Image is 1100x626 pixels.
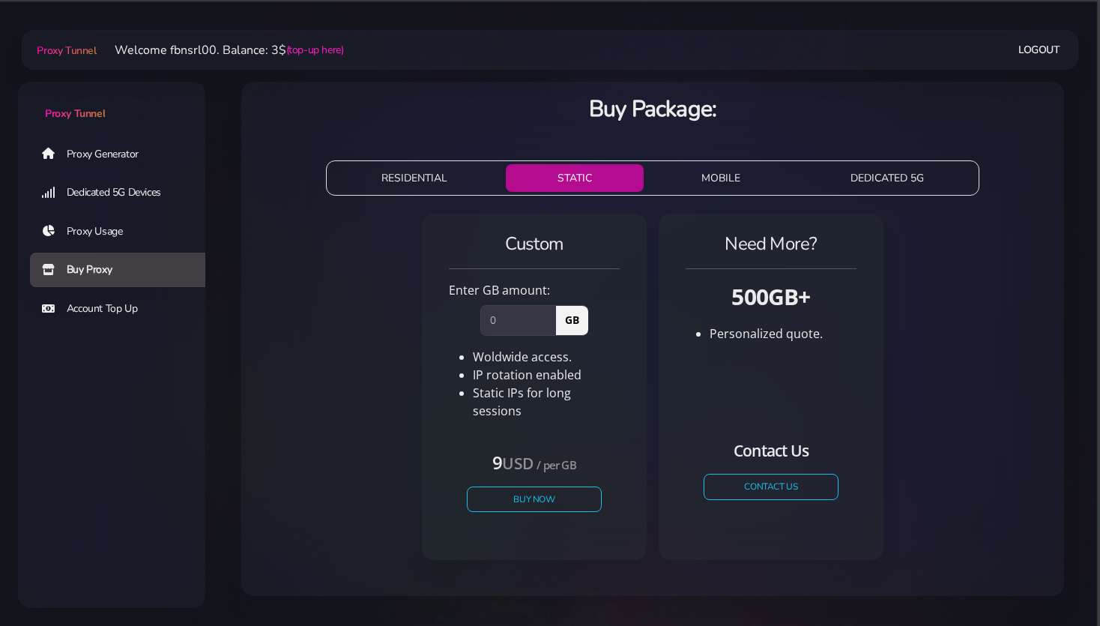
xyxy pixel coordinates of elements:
a: Account Top Up [30,292,217,326]
a: Dedicated 5G Devices [30,175,217,210]
li: Woldwide access. [473,348,620,366]
a: Proxy Tunnel [18,82,205,121]
a: CONTACT US [704,474,838,500]
li: Personalized quote. [710,325,856,343]
a: Buy Proxy [30,253,217,287]
li: IP rotation enabled [473,366,620,384]
small: USD [502,453,533,474]
a: (top-up here) [286,42,344,58]
button: DEDICATED 5G [799,164,976,192]
a: Logout [1018,36,1060,64]
h4: Custom [449,232,620,256]
a: Proxy Usage [30,214,217,249]
a: Proxy Tunnel [34,38,96,62]
span: Proxy Tunnel [45,106,105,121]
button: STATIC [506,164,644,192]
small: Contact Us [734,440,809,461]
button: Buy Now [467,487,602,513]
a: Proxy Generator [30,136,217,171]
div: Enter GB amount: [440,281,629,299]
button: RESIDENTIAL [330,164,500,192]
button: MOBILE [650,164,793,192]
h4: 9 [467,450,602,475]
h4: Need More? [686,232,856,256]
h3: 500GB+ [686,281,856,312]
small: / per GB [537,457,576,472]
span: Proxy Tunnel [37,43,96,58]
h3: Buy Package: [253,94,1052,124]
input: 0 [480,305,556,335]
iframe: Webchat Widget [1027,553,1081,607]
li: Welcome fbnsrl00. Balance: 3$ [97,41,344,59]
span: GB [555,305,588,335]
li: Static IPs for long sessions [473,384,620,420]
